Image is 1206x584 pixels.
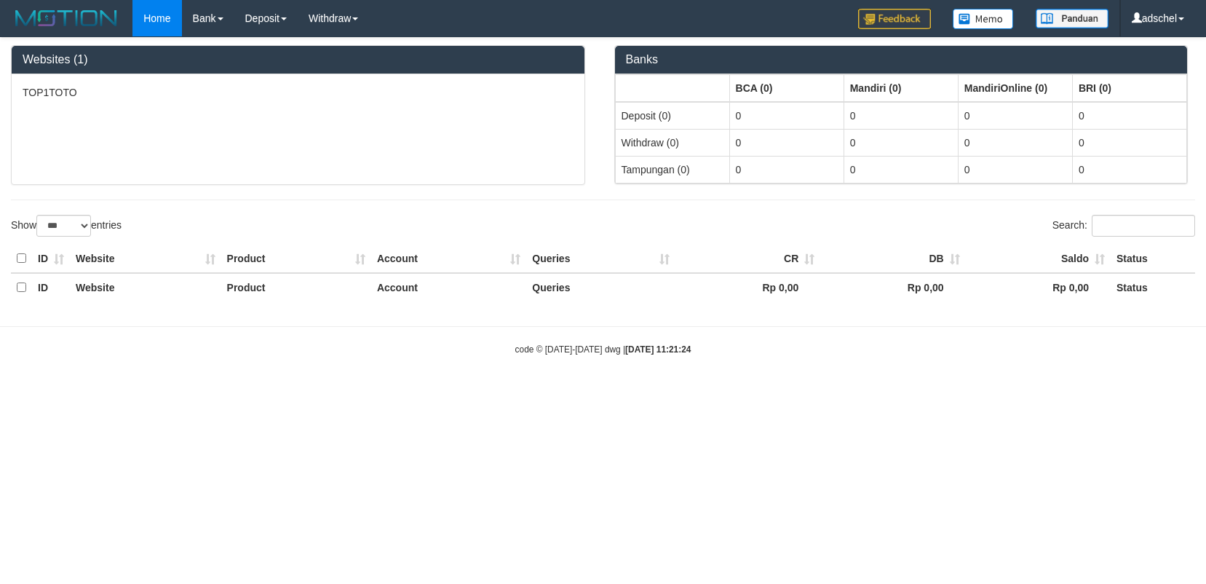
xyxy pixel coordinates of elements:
[615,129,729,156] td: Withdraw (0)
[23,53,574,66] h3: Websites (1)
[844,102,958,130] td: 0
[221,245,371,273] th: Product
[625,344,691,355] strong: [DATE] 11:21:24
[675,245,820,273] th: CR
[371,273,526,301] th: Account
[515,344,691,355] small: code © [DATE]-[DATE] dwg |
[820,245,965,273] th: DB
[32,273,70,301] th: ID
[70,245,221,273] th: Website
[1072,74,1186,102] th: Group: activate to sort column ascending
[1072,129,1186,156] td: 0
[11,215,122,237] label: Show entries
[953,9,1014,29] img: Button%20Memo.svg
[70,273,221,301] th: Website
[958,74,1072,102] th: Group: activate to sort column ascending
[526,273,675,301] th: Queries
[729,74,844,102] th: Group: activate to sort column ascending
[844,129,958,156] td: 0
[32,245,70,273] th: ID
[221,273,371,301] th: Product
[729,102,844,130] td: 0
[844,156,958,183] td: 0
[844,74,958,102] th: Group: activate to sort column ascending
[966,245,1111,273] th: Saldo
[371,245,526,273] th: Account
[1111,273,1195,301] th: Status
[526,245,675,273] th: Queries
[1036,9,1108,28] img: panduan.png
[1072,102,1186,130] td: 0
[1072,156,1186,183] td: 0
[615,102,729,130] td: Deposit (0)
[1092,215,1195,237] input: Search:
[675,273,820,301] th: Rp 0,00
[858,9,931,29] img: Feedback.jpg
[615,156,729,183] td: Tampungan (0)
[958,156,1072,183] td: 0
[11,7,122,29] img: MOTION_logo.png
[820,273,965,301] th: Rp 0,00
[615,74,729,102] th: Group: activate to sort column ascending
[1052,215,1195,237] label: Search:
[958,129,1072,156] td: 0
[966,273,1111,301] th: Rp 0,00
[626,53,1177,66] h3: Banks
[36,215,91,237] select: Showentries
[1111,245,1195,273] th: Status
[729,156,844,183] td: 0
[23,85,574,100] p: TOP1TOTO
[958,102,1072,130] td: 0
[729,129,844,156] td: 0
